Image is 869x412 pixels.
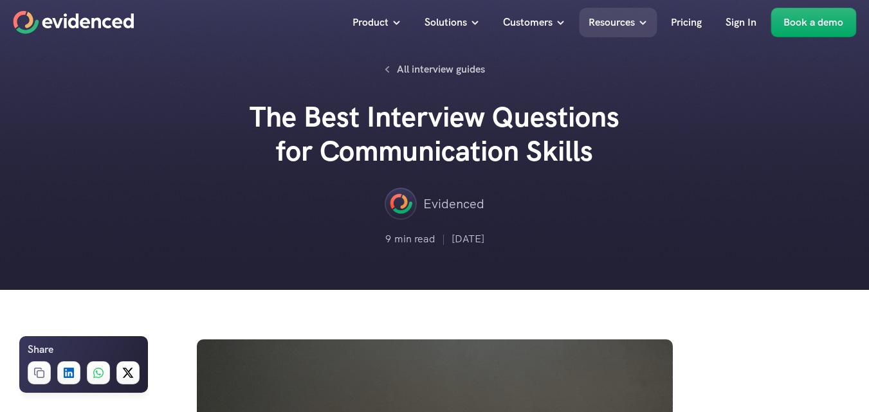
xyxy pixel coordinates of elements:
[783,14,843,31] p: Book a demo
[442,231,445,247] p: |
[352,14,389,31] p: Product
[716,8,766,37] a: Sign In
[726,14,756,31] p: Sign In
[661,8,711,37] a: Pricing
[425,14,467,31] p: Solutions
[452,231,484,247] p: [DATE]
[394,231,435,247] p: min read
[397,61,485,78] p: All interview guides
[589,14,635,31] p: Resources
[378,58,492,81] a: All interview guides
[13,11,134,34] a: Home
[771,8,856,37] a: Book a demo
[385,188,417,220] img: ""
[423,193,484,214] p: Evidenced
[503,14,553,31] p: Customers
[671,14,702,31] p: Pricing
[28,341,53,358] h6: Share
[385,231,391,247] p: 9
[242,100,628,168] h2: The Best Interview Questions for Communication Skills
